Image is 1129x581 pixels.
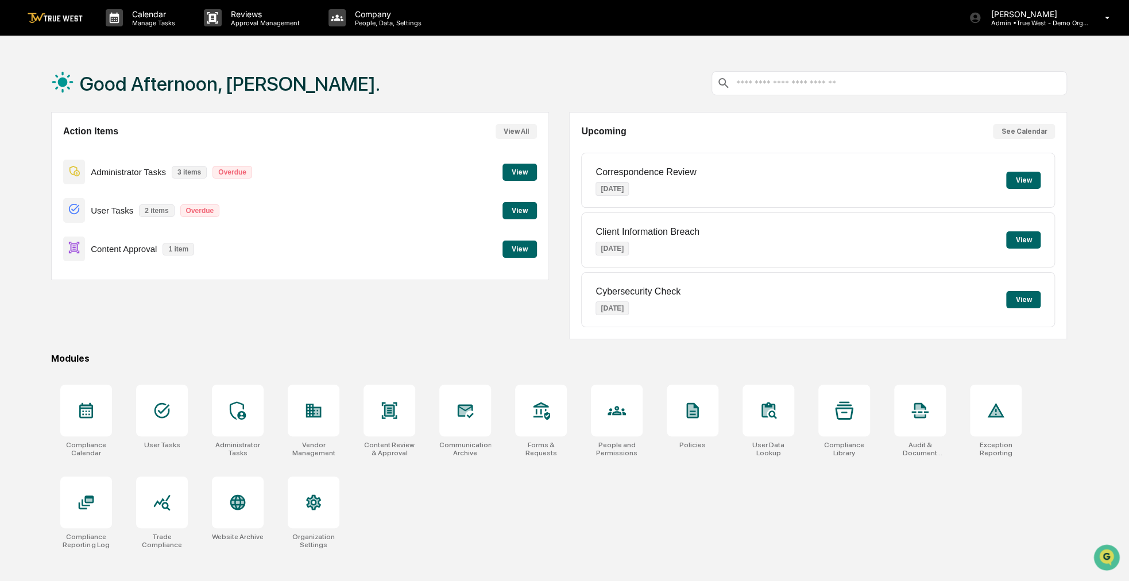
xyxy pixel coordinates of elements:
[596,242,629,255] p: [DATE]
[581,126,626,137] h2: Upcoming
[91,206,133,215] p: User Tasks
[981,9,1088,19] p: [PERSON_NAME]
[180,204,220,217] p: Overdue
[1092,543,1123,574] iframe: Open customer support
[346,9,427,19] p: Company
[91,167,166,177] p: Administrator Tasks
[163,243,194,255] p: 1 item
[80,72,380,95] h1: Good Afternoon, [PERSON_NAME].
[23,203,74,215] span: Preclearance
[970,441,1022,457] div: Exception Reporting
[596,286,681,297] p: Cybersecurity Check
[502,202,537,219] button: View
[11,87,32,108] img: 1746055101610-c473b297-6a78-478c-a979-82029cc54cd1
[36,156,93,165] span: [PERSON_NAME]
[172,166,207,179] p: 3 items
[24,87,45,108] img: 8933085812038_c878075ebb4cc5468115_72.jpg
[11,145,30,163] img: Sigrid Alegria
[23,225,72,237] span: Data Lookup
[136,533,188,549] div: Trade Compliance
[60,441,112,457] div: Compliance Calendar
[7,199,79,219] a: 🖐️Preclearance
[502,241,537,258] button: View
[195,91,209,104] button: Start new chat
[591,441,643,457] div: People and Permissions
[288,441,339,457] div: Vendor Management
[1006,231,1041,249] button: View
[496,124,537,139] button: View All
[212,533,264,541] div: Website Archive
[502,166,537,177] a: View
[52,87,188,99] div: Start new chat
[60,533,112,549] div: Compliance Reporting Log
[11,226,21,235] div: 🔎
[102,156,125,165] span: [DATE]
[596,227,699,237] p: Client Information Breach
[502,204,537,215] a: View
[515,441,567,457] div: Forms & Requests
[95,203,142,215] span: Attestations
[11,204,21,214] div: 🖐️
[95,156,99,165] span: •
[1006,291,1041,308] button: View
[81,253,139,262] a: Powered byPylon
[91,244,157,254] p: Content Approval
[502,243,537,254] a: View
[679,441,706,449] div: Policies
[596,167,696,177] p: Correspondence Review
[178,125,209,138] button: See all
[364,441,415,457] div: Content Review & Approval
[51,353,1067,364] div: Modules
[222,19,306,27] p: Approval Management
[79,199,147,219] a: 🗄️Attestations
[439,441,491,457] div: Communications Archive
[11,24,209,42] p: How can we help?
[52,99,158,108] div: We're available if you need us!
[502,164,537,181] button: View
[981,19,1088,27] p: Admin • True West - Demo Organization
[123,19,181,27] p: Manage Tasks
[212,441,264,457] div: Administrator Tasks
[123,9,181,19] p: Calendar
[818,441,870,457] div: Compliance Library
[596,182,629,196] p: [DATE]
[1006,172,1041,189] button: View
[212,166,252,179] p: Overdue
[222,9,306,19] p: Reviews
[139,204,174,217] p: 2 items
[63,126,118,137] h2: Action Items
[346,19,427,27] p: People, Data, Settings
[28,13,83,24] img: logo
[288,533,339,549] div: Organization Settings
[894,441,946,457] div: Audit & Document Logs
[993,124,1055,139] button: See Calendar
[596,301,629,315] p: [DATE]
[7,220,77,241] a: 🔎Data Lookup
[743,441,794,457] div: User Data Lookup
[144,441,180,449] div: User Tasks
[11,127,77,136] div: Past conversations
[83,204,92,214] div: 🗄️
[114,253,139,262] span: Pylon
